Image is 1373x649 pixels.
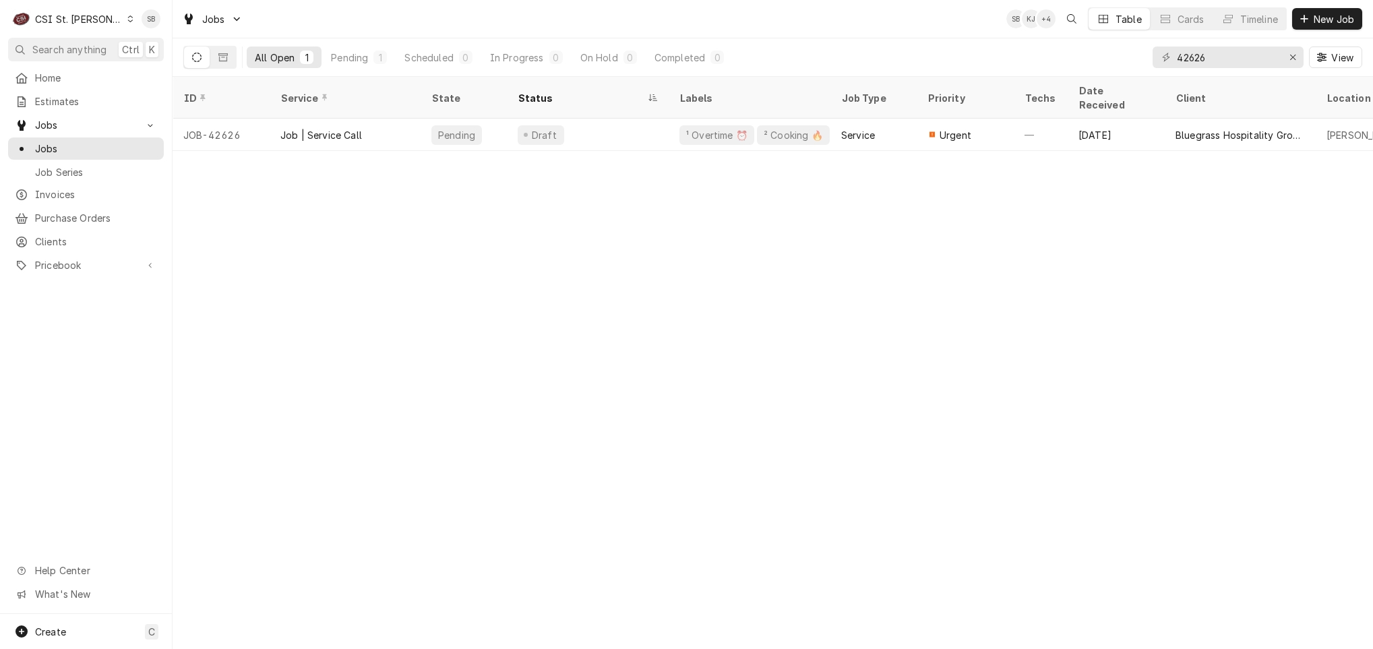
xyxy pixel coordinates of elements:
[35,587,156,601] span: What's New
[431,91,496,105] div: State
[376,51,384,65] div: 1
[12,9,31,28] div: CSI St. Louis's Avatar
[1116,12,1142,26] div: Table
[762,128,824,142] div: ² Cooking 🔥
[35,165,157,179] span: Job Series
[1022,9,1041,28] div: KJ
[518,91,644,105] div: Status
[8,583,164,605] a: Go to What's New
[1309,47,1362,68] button: View
[183,91,256,105] div: ID
[1176,91,1302,105] div: Client
[8,183,164,206] a: Invoices
[8,254,164,276] a: Go to Pricebook
[255,51,295,65] div: All Open
[1006,9,1025,28] div: SB
[940,128,971,142] span: Urgent
[202,12,225,26] span: Jobs
[1292,8,1362,30] button: New Job
[280,91,407,105] div: Service
[1282,47,1304,68] button: Erase input
[1176,128,1305,142] div: Bluegrass Hospitality Group - BHG
[35,118,137,132] span: Jobs
[8,137,164,160] a: Jobs
[841,128,875,142] div: Service
[490,51,544,65] div: In Progress
[303,51,311,65] div: 1
[35,142,157,156] span: Jobs
[1240,12,1278,26] div: Timeline
[626,51,634,65] div: 0
[12,9,31,28] div: C
[1311,12,1357,26] span: New Job
[8,559,164,582] a: Go to Help Center
[32,42,106,57] span: Search anything
[35,71,157,85] span: Home
[1329,51,1356,65] span: View
[122,42,140,57] span: Ctrl
[530,128,559,142] div: Draft
[927,91,1000,105] div: Priority
[462,51,470,65] div: 0
[1078,84,1151,112] div: Date Received
[35,258,137,272] span: Pricebook
[8,90,164,113] a: Estimates
[8,38,164,61] button: Search anythingCtrlK
[8,67,164,89] a: Home
[552,51,560,65] div: 0
[35,12,123,26] div: CSI St. [PERSON_NAME]
[8,207,164,229] a: Purchase Orders
[8,114,164,136] a: Go to Jobs
[1006,9,1025,28] div: Shayla Bell's Avatar
[841,91,906,105] div: Job Type
[1025,91,1057,105] div: Techs
[1014,119,1068,151] div: —
[1061,8,1082,30] button: Open search
[35,626,66,638] span: Create
[1068,119,1165,151] div: [DATE]
[1037,9,1056,28] div: + 4
[713,51,721,65] div: 0
[35,563,156,578] span: Help Center
[1177,47,1278,68] input: Keyword search
[177,8,248,30] a: Go to Jobs
[35,211,157,225] span: Purchase Orders
[331,51,368,65] div: Pending
[173,119,270,151] div: JOB-42626
[685,128,749,142] div: ¹ Overtime ⏰
[142,9,160,28] div: Shayla Bell's Avatar
[8,230,164,253] a: Clients
[35,187,157,202] span: Invoices
[1178,12,1204,26] div: Cards
[35,94,157,109] span: Estimates
[280,128,362,142] div: Job | Service Call
[404,51,453,65] div: Scheduled
[679,91,820,105] div: Labels
[580,51,618,65] div: On Hold
[437,128,477,142] div: Pending
[8,161,164,183] a: Job Series
[148,625,155,639] span: C
[1022,9,1041,28] div: Ken Jiricek's Avatar
[654,51,705,65] div: Completed
[35,235,157,249] span: Clients
[149,42,155,57] span: K
[142,9,160,28] div: SB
